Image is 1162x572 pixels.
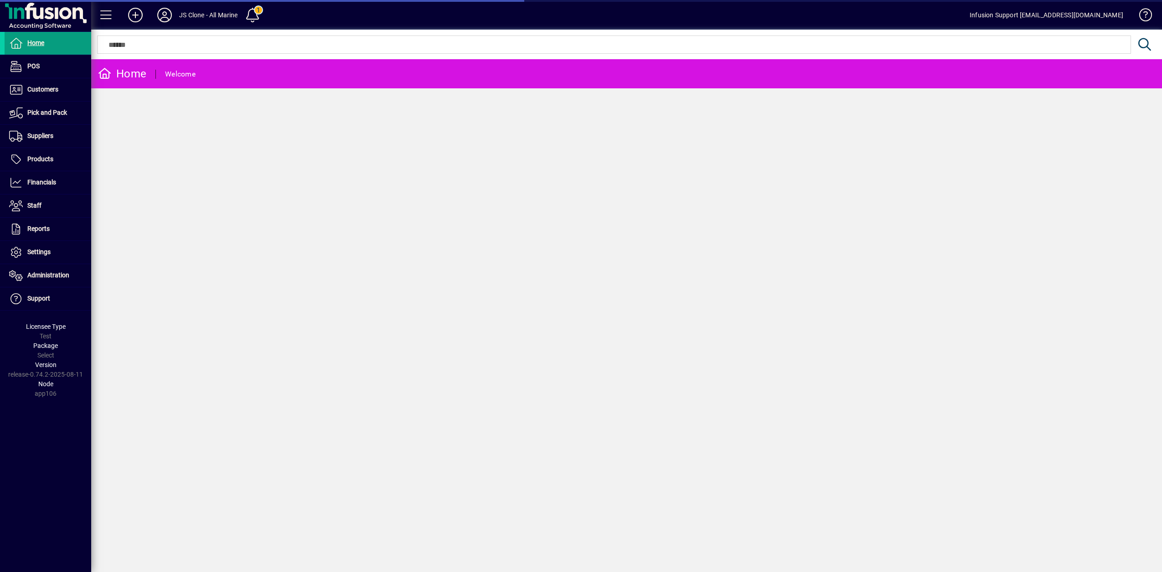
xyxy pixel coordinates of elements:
[1132,2,1151,31] a: Knowledge Base
[165,67,196,82] div: Welcome
[5,264,91,287] a: Administration
[27,179,56,186] span: Financials
[27,225,50,232] span: Reports
[150,7,179,23] button: Profile
[27,132,53,139] span: Suppliers
[5,218,91,240] a: Reports
[26,323,66,330] span: Licensee Type
[27,62,40,70] span: POS
[5,148,91,171] a: Products
[27,39,44,46] span: Home
[27,86,58,93] span: Customers
[38,380,53,388] span: Node
[33,342,58,349] span: Package
[970,8,1123,22] div: Infusion Support [EMAIL_ADDRESS][DOMAIN_NAME]
[5,55,91,78] a: POS
[121,7,150,23] button: Add
[27,202,41,209] span: Staff
[5,125,91,148] a: Suppliers
[27,155,53,163] span: Products
[27,109,67,116] span: Pick and Pack
[5,102,91,124] a: Pick and Pack
[5,241,91,264] a: Settings
[27,248,51,255] span: Settings
[5,171,91,194] a: Financials
[27,271,69,279] span: Administration
[98,66,146,81] div: Home
[35,361,57,368] span: Version
[5,287,91,310] a: Support
[5,78,91,101] a: Customers
[27,295,50,302] span: Support
[179,8,238,22] div: JS Clone - All Marine
[5,194,91,217] a: Staff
